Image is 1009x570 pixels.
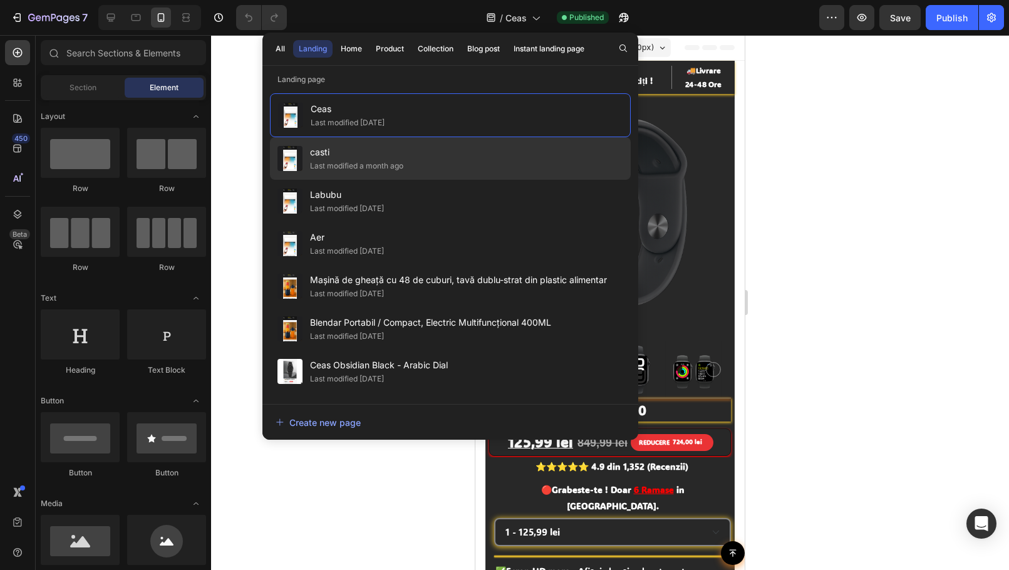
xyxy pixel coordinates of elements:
button: Save [879,5,921,30]
span: Mașină de gheață cu 48 de cuburi, tavă dublu-strat din plastic alimentar [310,272,607,288]
span: Ceas Obsidian Black - Arabic Dial [310,358,448,373]
span: Ceas [311,101,385,117]
button: Blog post [462,40,505,58]
div: Heading [41,365,120,376]
div: 450 [12,133,30,143]
div: REDUCERE [162,401,196,414]
div: Landing [299,43,327,54]
input: Search Sections & Elements [41,40,206,65]
div: Collection [418,43,453,54]
span: Element [150,82,179,93]
span: Toggle open [186,288,206,308]
span: Toggle open [186,106,206,127]
button: 7 [5,5,93,30]
strong: ți Fericiți ! [138,40,177,51]
span: Published [569,12,604,23]
div: 849,99 lei [101,400,153,417]
div: Button [41,467,120,479]
div: 125,99 lei [31,396,99,418]
div: Instant landing page [514,43,584,54]
span: iPhone 15 Pro Max ( 430 px) [80,6,179,19]
div: 724,00 lei [196,401,228,413]
a: Watch Pro Max Seires 10 [14,365,255,385]
div: Last modified [DATE] [310,202,384,215]
span: Ceas [505,11,527,24]
button: Create new page [275,410,626,435]
div: Row [41,262,120,273]
div: Open Intercom Messenger [966,509,996,539]
span: Toggle open [186,391,206,411]
div: Home [341,43,362,54]
div: Last modified [DATE] [310,373,384,385]
u: 6 Ramase [158,448,199,460]
div: Create new page [276,416,361,429]
div: Last modified [DATE] [311,117,385,129]
button: Product [370,40,410,58]
div: Product [376,43,404,54]
span: Labubu [310,187,384,202]
div: Row [41,183,120,194]
div: Undo/Redo [236,5,287,30]
button: Carousel Back Arrow [24,327,39,342]
div: Text Block [127,365,206,376]
p: 24-48 Ore [199,43,257,56]
span: Media [41,498,63,509]
div: Last modified [DATE] [310,245,384,257]
p: Gratuit ! [11,43,71,56]
p: 🔴 [20,447,254,478]
span: Toggle open [186,494,206,514]
div: Last modified a month ago [310,160,403,172]
div: Blog post [467,43,500,54]
span: in [GEOGRAPHIC_DATA]. [91,448,209,476]
button: Publish [926,5,978,30]
div: Last modified [DATE] [310,288,384,300]
div: Beta [9,229,30,239]
span: casti [310,145,403,160]
div: Row [127,183,206,194]
p: 🚚Livrare [199,29,257,43]
div: All [276,43,285,54]
button: All [270,40,291,58]
button: Landing [293,40,333,58]
span: Text [41,293,56,304]
div: Button [127,467,206,479]
button: Instant landing page [508,40,590,58]
p: Landing page [262,73,638,86]
button: Home [335,40,368,58]
div: Row [127,262,206,273]
p: 1000+ Clien [85,38,185,53]
p: 7 [82,10,88,25]
span: Aer [310,230,384,245]
strong: ⭐⭐⭐⭐⭐ 4.9 din 1,352 (Recenzii) [60,425,213,437]
span: Blendar Portabil / Compact, Electric Multifuncțional 400ML [310,315,551,330]
p: ♻️Retur [11,29,71,43]
span: Save [890,13,911,23]
span: / [500,11,503,24]
button: Collection [412,40,459,58]
button: Carousel Next Arrow [230,327,246,342]
span: Section [70,82,96,93]
span: Button [41,395,64,407]
div: Publish [936,11,968,24]
div: Last modified [DATE] [310,330,384,343]
span: Layout [41,111,65,122]
span: Grabeste-te ! Doar [76,448,156,460]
